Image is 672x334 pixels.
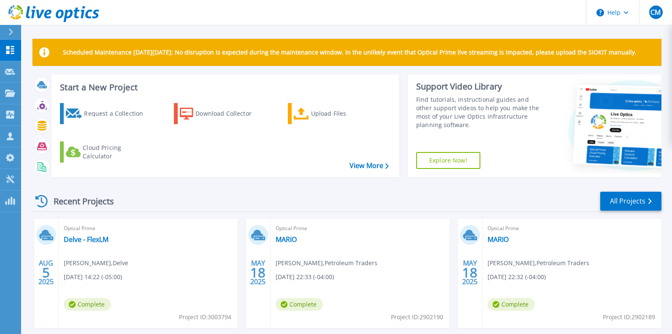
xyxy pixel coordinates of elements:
[179,312,231,322] span: Project ID: 3003794
[42,269,50,276] span: 5
[60,141,154,163] a: Cloud Pricing Calculator
[488,235,509,244] a: MARIO
[416,95,544,129] div: Find tutorials, instructional guides and other support videos to help you make the most of your L...
[416,81,544,92] div: Support Video Library
[250,257,266,288] div: MAY 2025
[276,258,377,268] span: [PERSON_NAME] , Petroleum Traders
[462,269,477,276] span: 18
[63,49,637,56] p: Scheduled Maintenance [DATE][DATE]: No disruption is expected during the maintenance window. In t...
[416,152,480,169] a: Explore Now!
[350,162,389,170] a: View More
[64,235,108,244] a: Delve - FlexLM
[195,105,263,122] div: Download Collector
[488,272,546,282] span: [DATE] 22:32 (-04:00)
[84,105,152,122] div: Request a Collection
[276,272,334,282] span: [DATE] 22:33 (-04:00)
[64,298,111,311] span: Complete
[462,257,478,288] div: MAY 2025
[174,103,268,124] a: Download Collector
[488,298,535,311] span: Complete
[391,312,443,322] span: Project ID: 2902190
[64,258,128,268] span: [PERSON_NAME] , Delve
[600,192,661,211] a: All Projects
[250,269,266,276] span: 18
[60,83,388,92] h3: Start a New Project
[33,191,125,212] div: Recent Projects
[276,224,444,233] span: Optical Prime
[488,258,589,268] span: [PERSON_NAME] , Petroleum Traders
[83,144,150,160] div: Cloud Pricing Calculator
[276,235,297,244] a: MARIO
[488,224,656,233] span: Optical Prime
[38,257,54,288] div: AUG 2025
[276,298,323,311] span: Complete
[288,103,382,124] a: Upload Files
[603,312,655,322] span: Project ID: 2902189
[311,105,379,122] div: Upload Files
[64,272,122,282] span: [DATE] 14:22 (-05:00)
[650,9,661,16] span: CM
[60,103,154,124] a: Request a Collection
[64,224,233,233] span: Optical Prime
